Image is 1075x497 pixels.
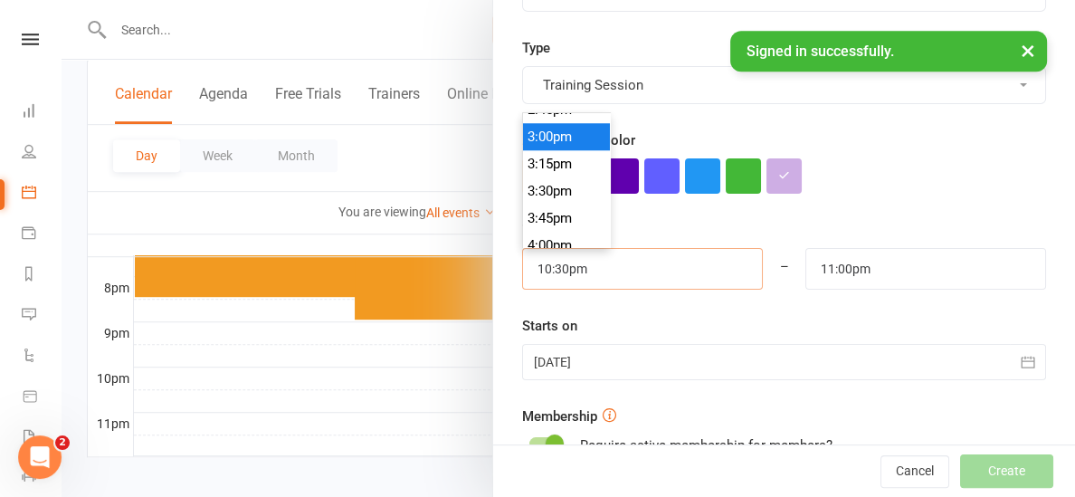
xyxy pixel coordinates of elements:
[22,92,62,133] a: Dashboard
[523,123,610,150] li: 3:00pm
[22,174,62,215] a: Calendar
[543,77,643,93] span: Training Session
[762,248,806,290] div: –
[55,435,70,450] span: 2
[22,215,62,255] a: Payments
[580,435,832,456] div: Require active membership for members?
[523,177,610,205] li: 3:30pm
[747,43,894,60] span: Signed in successfully.
[1012,31,1044,70] button: ×
[22,255,62,296] a: Reports
[522,66,1046,104] button: Training Session
[523,205,610,232] li: 3:45pm
[523,232,610,259] li: 4:00pm
[880,455,949,488] button: Cancel
[522,406,597,427] label: Membership
[523,150,610,177] li: 3:15pm
[22,133,62,174] a: People
[18,435,62,479] iframe: Intercom live chat
[22,378,62,418] a: Product Sales
[522,315,577,337] label: Starts on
